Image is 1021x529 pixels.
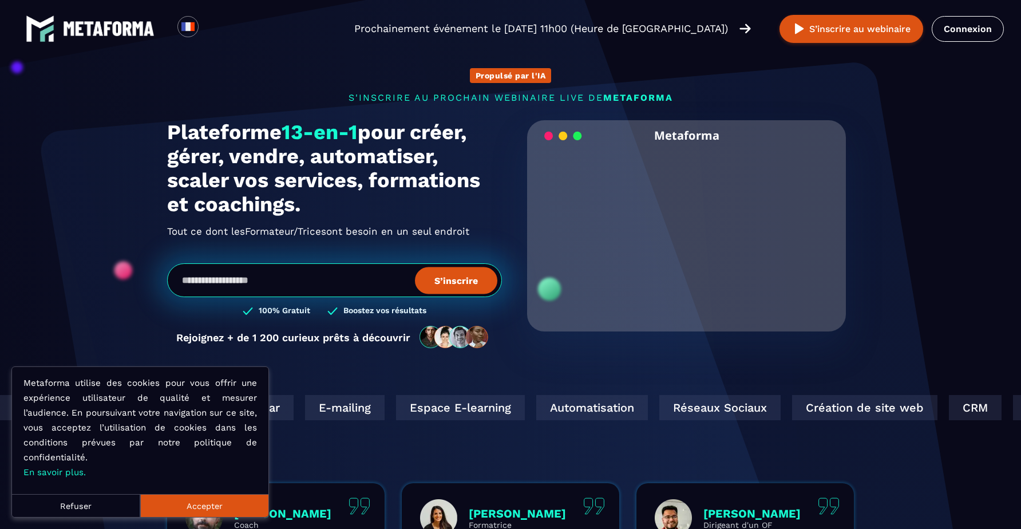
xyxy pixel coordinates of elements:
div: E-mailing [304,395,383,420]
p: Propulsé par l'IA [476,71,546,80]
button: Refuser [12,494,140,517]
div: Création de site web [791,395,936,420]
button: S’inscrire au webinaire [779,15,923,43]
input: Search for option [208,22,217,35]
h3: 100% Gratuit [259,306,310,317]
p: Metaforma utilise des cookies pour vous offrir une expérience utilisateur de qualité et mesurer l... [23,376,257,480]
span: 13-en-1 [282,120,358,144]
img: quote [583,498,605,515]
span: Formateur/Trices [245,222,326,240]
p: Rejoignez + de 1 200 curieux prêts à découvrir [176,331,410,344]
video: Your browser does not support the video tag. [536,151,837,301]
span: METAFORMA [603,92,673,103]
img: checked [327,306,338,317]
a: Connexion [932,16,1004,42]
img: play [792,22,806,36]
div: Réseaux Sociaux [658,395,779,420]
div: Webinar [220,395,292,420]
p: s'inscrire au prochain webinaire live de [167,92,854,103]
h1: Plateforme pour créer, gérer, vendre, automatiser, scaler vos services, formations et coachings. [167,120,502,216]
img: loading [544,131,582,141]
img: logo [26,14,54,43]
h2: Metaforma [654,120,719,151]
h2: Tout ce dont les ont besoin en un seul endroit [167,222,502,240]
button: Accepter [140,494,268,517]
h3: Boostez vos résultats [343,306,426,317]
p: [PERSON_NAME] [703,507,801,520]
p: [PERSON_NAME] [469,507,566,520]
p: Prochainement événement le [DATE] 11h00 (Heure de [GEOGRAPHIC_DATA]) [354,21,728,37]
img: logo [63,21,155,36]
div: CRM [948,395,1000,420]
div: Automatisation [535,395,647,420]
div: Search for option [199,16,227,41]
img: arrow-right [739,22,751,35]
img: quote [349,498,370,515]
div: Espace E-learning [395,395,524,420]
img: checked [243,306,253,317]
img: fr [181,19,195,34]
button: S’inscrire [415,267,497,294]
img: quote [818,498,840,515]
p: [PERSON_NAME] [234,507,331,520]
img: community-people [416,325,493,349]
a: En savoir plus. [23,467,86,477]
